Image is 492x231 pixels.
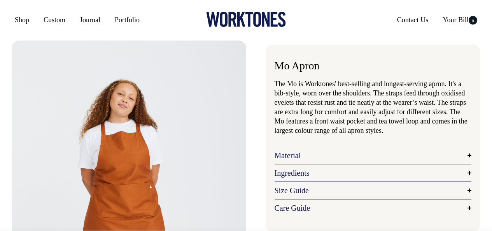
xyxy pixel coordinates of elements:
a: Ingredients [275,168,472,178]
a: Care Guide [275,203,472,213]
h1: Mo Apron [275,60,472,72]
a: Contact Us [394,13,432,27]
span: The Mo is Worktones' best-selling and longest-serving apron. It's a bib-style, worn over the shou... [275,80,467,134]
a: Size Guide [275,186,472,195]
a: Journal [77,13,103,27]
a: Portfolio [112,13,143,27]
a: Your Bill0 [439,13,480,27]
a: Shop [12,13,32,27]
a: Material [275,151,472,160]
a: Custom [40,13,68,27]
span: 0 [469,16,477,25]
